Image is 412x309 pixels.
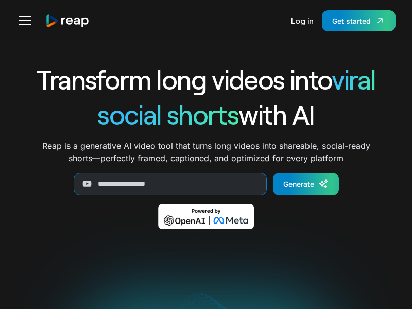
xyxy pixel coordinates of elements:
[273,173,339,195] a: Generate
[16,8,37,33] div: menu
[21,62,391,97] h1: Transform long videos into
[21,97,391,132] h1: with AI
[291,8,314,33] a: Log in
[42,140,370,164] p: Reap is a generative AI video tool that turns long videos into shareable, social-ready shorts—per...
[322,10,396,31] a: Get started
[97,98,238,130] span: social shorts
[332,15,371,26] div: Get started
[45,14,90,28] a: home
[283,179,314,190] div: Generate
[45,14,90,28] img: reap logo
[21,173,391,195] form: Generate Form
[158,204,254,229] img: Powered by OpenAI & Meta
[332,63,375,95] span: viral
